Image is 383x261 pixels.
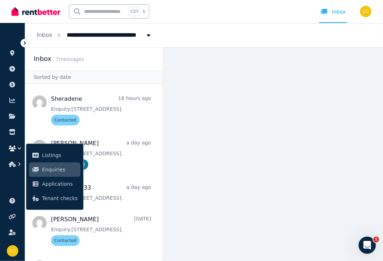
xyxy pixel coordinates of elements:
span: 7 message s [56,56,84,62]
h2: Inbox [34,54,51,64]
span: 1 [373,237,379,242]
span: Listings [42,151,78,160]
a: [PERSON_NAME]a day agoEnquiry:[STREET_ADDRESS].Not interested [51,139,151,170]
iframe: Intercom live chat [359,237,376,254]
img: Charles Chaaya [7,245,18,257]
a: Tenant checks [29,191,80,205]
a: Applications [29,177,80,191]
img: RentBetter [11,6,60,17]
div: Sorted by date [25,70,163,84]
div: Inbox [321,8,346,15]
a: 0400 444 533a day agoEnquiry:[STREET_ADDRESS]. [51,184,151,201]
span: Enquiries [42,165,78,174]
img: Charles Chaaya [360,6,372,17]
a: Sheradene16 hours agoEnquiry:[STREET_ADDRESS].Contacted [51,95,151,125]
span: Tenant checks [42,194,78,203]
span: Ctrl [129,7,140,16]
a: Inbox [37,32,52,38]
nav: Breadcrumb [25,23,164,47]
a: Listings [29,148,80,162]
a: [PERSON_NAME][DATE]Enquiry:[STREET_ADDRESS].Contacted [51,215,151,246]
a: Enquiries [29,162,80,177]
span: Applications [42,180,78,188]
span: k [143,9,145,14]
nav: Message list [25,84,163,261]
